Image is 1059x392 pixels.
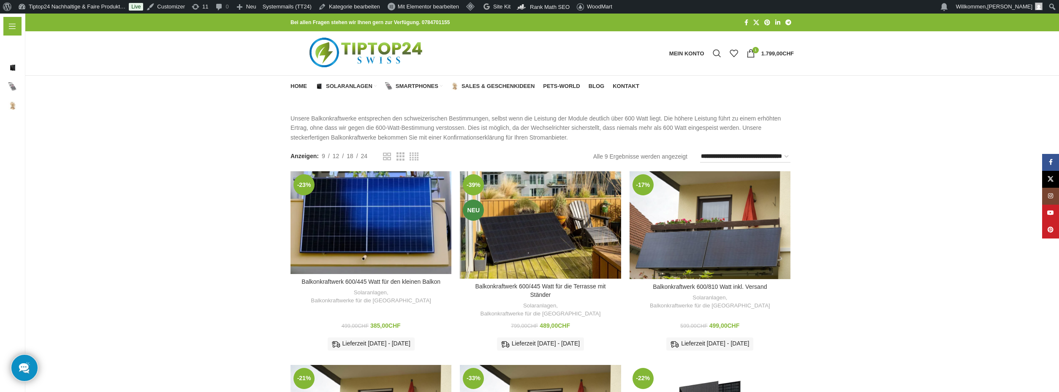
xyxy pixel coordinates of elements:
[633,174,654,195] span: -17%
[493,3,510,10] span: Site Kit
[665,45,709,62] a: Mein Konto
[315,78,377,95] a: Solaranlagen
[497,337,584,350] div: Lieferzeit [DATE] - [DATE]
[451,78,535,95] a: Sales & Geschenkideen
[709,45,725,62] a: Suche
[653,283,767,290] a: Balkonkraftwerk 600/810 Watt inkl. Versand
[742,17,751,28] a: Facebook Social Link
[463,174,484,195] span: -39%
[669,51,704,56] span: Mein Konto
[725,45,742,62] div: Meine Wunschliste
[464,302,616,318] div: ,
[333,153,339,159] span: 12
[460,171,621,279] a: Balkonkraftwerk 600/445 Watt für die Terrasse mit Ständer
[527,323,538,329] span: CHF
[752,47,759,53] span: 1
[354,289,387,297] a: Solaranlagen
[666,337,753,350] div: Lieferzeit [DATE] - [DATE]
[680,323,707,329] bdi: 599,00
[291,19,450,25] strong: Bei allen Fragen stehen wir Ihnen gern zur Verfügung. 0784701155
[301,278,440,285] a: Balkonkraftwerk 600/445 Watt für den kleinen Balkon
[589,83,605,90] span: Blog
[700,151,790,163] select: Shop-Reihenfolge
[613,83,639,90] span: Kontakt
[593,152,687,161] p: Alle 9 Ergebnisse werden angezeigt
[311,297,431,305] a: Balkonkraftwerke für die [GEOGRAPHIC_DATA]
[410,151,418,162] a: Rasteransicht 4
[742,45,798,62] a: 1 1.799,00CHF
[475,283,606,298] a: Balkonkraftwerk 600/445 Watt für die Terrasse mit Ständer
[291,151,319,161] span: Anzeigen
[322,153,325,159] span: 9
[398,3,459,10] span: Mit Elementor bearbeiten
[315,82,323,90] img: Solaranlagen
[761,50,794,57] bdi: 1.799,00
[530,4,570,10] span: Rank Math SEO
[634,294,786,310] div: ,
[385,78,443,95] a: Smartphones
[291,49,444,56] a: Logo der Website
[728,322,740,329] span: CHF
[328,337,415,350] div: Lieferzeit [DATE] - [DATE]
[630,171,790,279] a: Balkonkraftwerk 600/810 Watt inkl. Versand
[987,3,1032,10] span: [PERSON_NAME]
[709,322,740,329] bdi: 499,00
[451,82,459,90] img: Sales & Geschenkideen
[762,17,773,28] a: Pinterest Social Link
[291,114,794,142] p: Unsere Balkonkraftwerke entsprechen den schweizerischen Bestimmungen, selbst wenn die Leistung de...
[773,17,783,28] a: LinkedIn Social Link
[523,302,556,310] a: Solaranlagen
[543,78,580,95] a: Pets-World
[589,78,605,95] a: Blog
[342,323,369,329] bdi: 499,00
[291,83,307,90] span: Home
[751,17,762,28] a: X Social Link
[463,200,484,221] span: Neu
[293,368,315,389] span: -21%
[326,83,372,90] span: Solaranlagen
[388,322,401,329] span: CHF
[1042,205,1059,222] a: YouTube Social Link
[286,78,644,95] div: Hauptnavigation
[358,151,371,161] a: 24
[319,151,328,161] a: 9
[1042,154,1059,171] a: Facebook Social Link
[620,2,667,12] img: Aufrufe der letzten 48 Stunden. Klicke hier für weitere Jetpack-Statistiken.
[782,50,794,57] span: CHF
[558,322,570,329] span: CHF
[462,83,535,90] span: Sales & Geschenkideen
[396,83,438,90] span: Smartphones
[291,171,451,274] a: Balkonkraftwerk 600/445 Watt für den kleinen Balkon
[330,151,342,161] a: 12
[370,322,401,329] bdi: 385,00
[481,310,601,318] a: Balkonkraftwerke für die [GEOGRAPHIC_DATA]
[697,323,708,329] span: CHF
[396,151,405,162] a: Rasteransicht 3
[129,3,143,11] a: Live
[633,368,654,389] span: -22%
[358,323,369,329] span: CHF
[385,82,393,90] img: Smartphones
[361,153,368,159] span: 24
[1042,222,1059,238] a: Pinterest Social Link
[291,78,307,95] a: Home
[1042,171,1059,188] a: X Social Link
[692,294,725,302] a: Solaranlagen
[540,322,570,329] bdi: 489,00
[291,31,444,75] img: Tiptop24 Nachhaltige & Faire Produkte
[463,368,484,389] span: -33%
[344,151,356,161] a: 18
[295,289,447,304] div: ,
[650,302,770,310] a: Balkonkraftwerke für die [GEOGRAPHIC_DATA]
[347,153,353,159] span: 18
[543,83,580,90] span: Pets-World
[293,174,315,195] span: -23%
[383,151,391,162] a: Rasteransicht 2
[511,323,538,329] bdi: 799,00
[783,17,794,28] a: Telegram Social Link
[613,78,639,95] a: Kontakt
[1042,188,1059,205] a: Instagram Social Link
